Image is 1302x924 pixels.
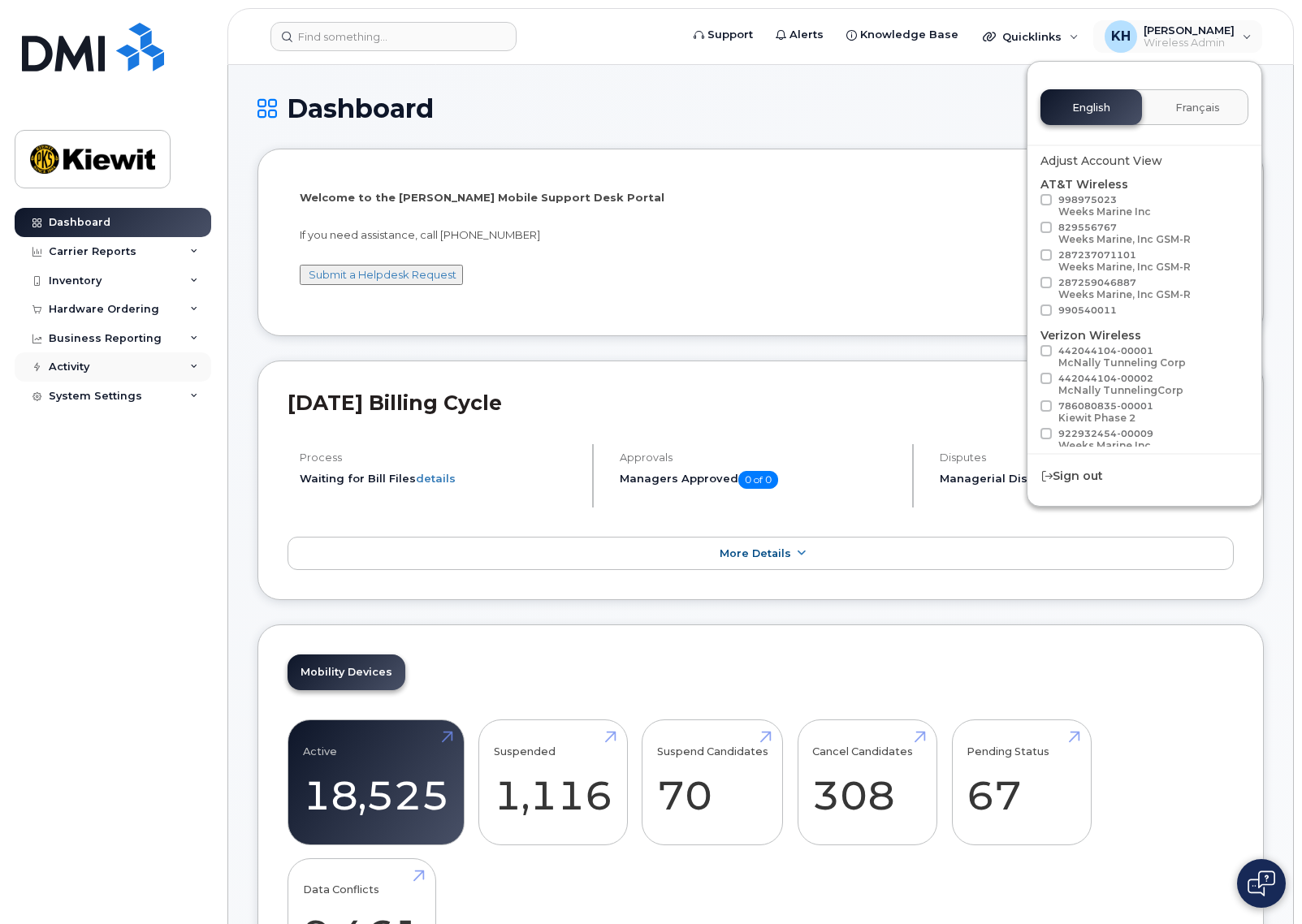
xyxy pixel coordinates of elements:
[300,190,1222,205] p: Welcome to the [PERSON_NAME] Mobile Support Desk Portal
[1058,205,1151,218] div: Weeks Marine Inc
[1040,327,1248,455] div: Verizon Wireless
[720,547,791,559] span: More Details
[300,265,463,285] button: Submit a Helpdesk Request
[1058,439,1153,451] div: Weeks Marine Inc
[309,268,456,281] a: Submit a Helpdesk Request
[1058,249,1191,273] span: 287237071101
[1058,428,1153,451] span: 922932454-00009
[416,472,456,485] a: details
[1058,384,1183,396] div: McNally TunnelingCorp
[300,471,578,486] li: Waiting for Bill Files
[1058,288,1191,300] div: Weeks Marine, Inc GSM-R
[1058,194,1151,218] span: 998975023
[303,729,449,836] a: Active 18,525
[257,94,1264,123] h1: Dashboard
[940,451,1234,464] h4: Disputes
[1058,304,1117,316] span: 990540011
[1175,101,1220,114] span: Français
[1058,356,1186,369] div: McNally Tunneling Corp
[1058,233,1191,245] div: Weeks Marine, Inc GSM-R
[288,391,1234,415] h2: [DATE] Billing Cycle
[812,729,922,836] a: Cancel Candidates 308
[1040,153,1248,170] div: Adjust Account View
[1058,412,1153,424] div: Kiewit Phase 2
[1058,373,1183,396] span: 442044104-00002
[657,729,768,836] a: Suspend Candidates 70
[288,654,405,690] a: Mobility Devices
[1040,176,1248,321] div: AT&T Wireless
[620,451,898,464] h4: Approvals
[1058,222,1191,245] span: 829556767
[1027,461,1261,491] div: Sign out
[300,227,1222,243] p: If you need assistance, call [PHONE_NUMBER]
[1058,277,1191,300] span: 287259046887
[967,729,1076,836] a: Pending Status 67
[494,729,612,836] a: Suspended 1,116
[1248,870,1275,896] img: Open chat
[300,451,578,464] h4: Process
[738,471,778,489] span: 0 of 0
[940,471,1234,489] h5: Managerial Disputes
[620,471,898,489] h5: Managers Approved
[1058,345,1186,369] span: 442044104-00001
[1058,400,1153,424] span: 786080835-00001
[1058,261,1191,273] div: Weeks Marine, Inc GSM-R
